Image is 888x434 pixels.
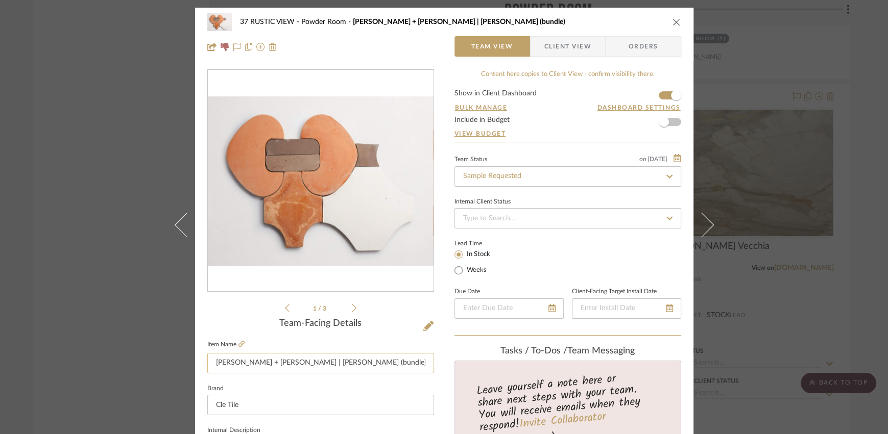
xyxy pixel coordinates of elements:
[454,130,681,138] a: View Budget
[208,70,434,292] div: 0
[207,353,434,373] input: Enter Item Name
[301,18,353,25] span: Powder Room
[454,239,507,248] label: Lead Time
[572,298,681,319] input: Enter Install Date
[454,289,480,294] label: Due Date
[454,166,681,187] input: Type to Search…
[454,157,487,162] div: Team Status
[454,346,681,357] div: team Messaging
[207,395,434,415] input: Enter Brand
[471,36,513,57] span: Team View
[318,305,323,312] span: /
[454,208,681,228] input: Type to Search…
[208,96,434,266] img: c039e0f5-1bb0-496a-81b7-13f08e4df4df_436x436.jpg
[353,18,565,25] span: [PERSON_NAME] + [PERSON_NAME] | [PERSON_NAME] (bundle)
[207,12,232,32] img: c039e0f5-1bb0-496a-81b7-13f08e4df4df_48x40.jpg
[323,305,328,312] span: 3
[207,428,260,433] label: Internal Description
[207,386,224,391] label: Brand
[518,408,606,433] a: Invite Collaborator
[597,103,681,112] button: Dashboard Settings
[240,18,301,25] span: 37 RUSTIC VIEW
[672,17,681,27] button: close
[313,305,318,312] span: 1
[454,298,564,319] input: Enter Due Date
[454,248,507,276] mat-radio-group: Select item type
[544,36,591,57] span: Client View
[207,318,434,329] div: Team-Facing Details
[465,250,490,259] label: In Stock
[454,199,511,205] div: Internal Client Status
[646,156,668,163] span: [DATE]
[639,156,646,162] span: on
[454,69,681,80] div: Content here copies to Client View - confirm visibility there.
[500,346,567,355] span: Tasks / To-Dos /
[269,43,277,51] img: Remove from project
[572,289,657,294] label: Client-Facing Target Install Date
[454,103,508,112] button: Bulk Manage
[207,340,245,349] label: Item Name
[465,266,487,275] label: Weeks
[617,36,669,57] span: Orders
